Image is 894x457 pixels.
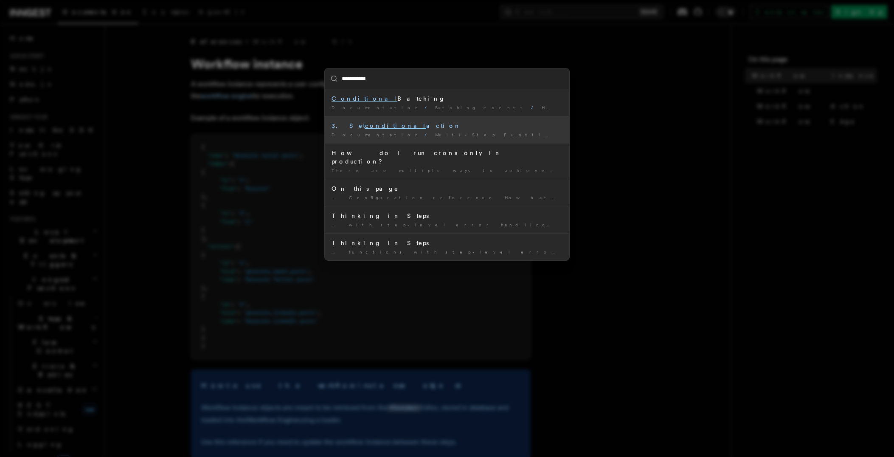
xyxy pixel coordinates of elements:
div: … with step-level error handling, steps and waits. Once … [332,222,562,228]
span: / [531,105,538,110]
div: On this page [332,184,562,193]
div: How do I run crons only in production? [332,149,562,166]
mark: conditional [365,122,426,129]
span: How batching works [542,105,655,110]
div: … Configuration reference How batching works Batching Combining with other … [332,195,562,201]
div: 3. Set action [332,121,562,130]
span: Batching events [435,105,528,110]
div: Batching [332,94,562,103]
span: Documentation [332,132,421,137]
span: Documentation [332,105,421,110]
mark: Conditional [332,95,397,102]
div: There are multiple ways to achieve it: ly rendering depending … [332,167,562,174]
div: … functions with step-level error handling, steps and waits. [332,249,562,255]
span: Multi-Step Functions [435,132,566,137]
div: Thinking in Steps [332,212,562,220]
span: / [425,105,432,110]
div: Thinking in Steps [332,239,562,247]
span: / [425,132,432,137]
